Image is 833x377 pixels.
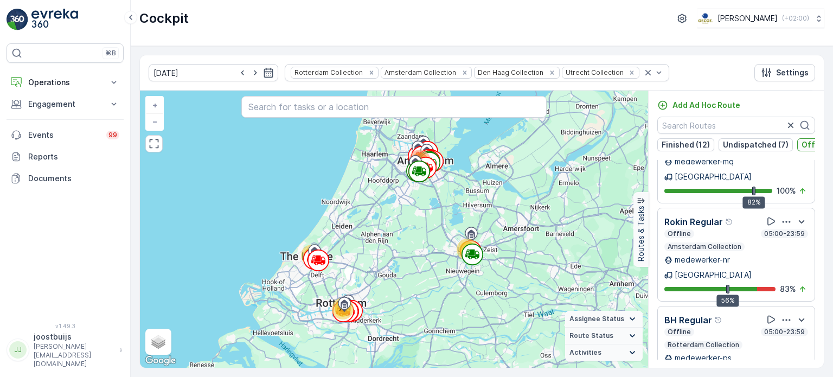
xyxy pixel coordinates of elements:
[697,12,713,24] img: basis-logo_rgb2x.png
[7,146,124,168] a: Reports
[725,218,734,226] div: Help Tooltip Icon
[780,284,796,295] p: 83 %
[672,100,740,111] p: Add Ad Hoc Route
[664,215,723,228] p: Rokin Regular
[9,341,27,359] div: JJ
[7,72,124,93] button: Operations
[301,245,323,266] div: 41
[675,171,752,182] p: [GEOGRAPHIC_DATA]
[381,67,458,78] div: Amsterdam Collection
[675,254,730,265] p: medewerker-nr
[675,156,734,167] p: medewerker-mq
[7,9,28,30] img: logo
[475,67,545,78] div: Den Haag Collection
[763,229,806,238] p: 05:00-23:59
[31,9,78,30] img: logo_light-DOdMpM7g.png
[723,139,789,150] p: Undispatched (7)
[152,100,157,110] span: +
[675,270,752,280] p: [GEOGRAPHIC_DATA]
[719,138,793,151] button: Undispatched (7)
[776,67,809,78] p: Settings
[28,173,119,184] p: Documents
[7,93,124,115] button: Engagement
[459,68,471,77] div: Remove Amsterdam Collection
[457,239,478,260] div: 66
[366,68,377,77] div: Remove Rotterdam Collection
[108,131,117,139] p: 99
[546,68,558,77] div: Remove Den Haag Collection
[657,117,815,134] input: Search Routes
[565,311,643,328] summary: Assignee Status
[562,67,625,78] div: Utrecht Collection
[146,97,163,113] a: Zoom In
[662,139,710,150] p: Finished (12)
[763,328,806,336] p: 05:00-23:59
[667,229,692,238] p: Offline
[139,10,189,27] p: Cockpit
[743,196,765,208] div: 82%
[569,315,624,323] span: Assignee Status
[717,295,739,306] div: 56%
[667,328,692,336] p: Offline
[657,138,714,151] button: Finished (12)
[7,168,124,189] a: Documents
[143,354,178,368] img: Google
[409,150,431,171] div: 252
[697,9,824,28] button: [PERSON_NAME](+02:00)
[28,151,119,162] p: Reports
[565,328,643,344] summary: Route Status
[782,14,809,23] p: ( +02:00 )
[657,100,740,111] a: Add Ad Hoc Route
[146,330,170,354] a: Layers
[28,99,102,110] p: Engagement
[626,68,638,77] div: Remove Utrecht Collection
[565,344,643,361] summary: Activities
[7,331,124,368] button: JJjoostbuijs[PERSON_NAME][EMAIL_ADDRESS][DOMAIN_NAME]
[241,96,546,118] input: Search for tasks or a location
[636,206,646,261] p: Routes & Tasks
[291,67,364,78] div: Rotterdam Collection
[143,354,178,368] a: Open this area in Google Maps (opens a new window)
[777,186,796,196] p: 100 %
[28,77,102,88] p: Operations
[717,13,778,24] p: [PERSON_NAME]
[675,353,732,363] p: medewerker-ps
[34,331,114,342] p: joostbuijs
[664,314,712,327] p: BH Regular
[152,117,158,126] span: −
[105,49,116,57] p: ⌘B
[714,316,723,324] div: Help Tooltip Icon
[569,348,601,357] span: Activities
[569,331,613,340] span: Route Status
[146,113,163,130] a: Zoom Out
[754,64,815,81] button: Settings
[332,298,354,320] div: 75
[667,242,742,251] p: Amsterdam Collection
[28,130,100,140] p: Events
[7,323,124,329] span: v 1.49.3
[7,124,124,146] a: Events99
[149,64,278,81] input: dd/mm/yyyy
[34,342,114,368] p: [PERSON_NAME][EMAIL_ADDRESS][DOMAIN_NAME]
[667,341,740,349] p: Rotterdam Collection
